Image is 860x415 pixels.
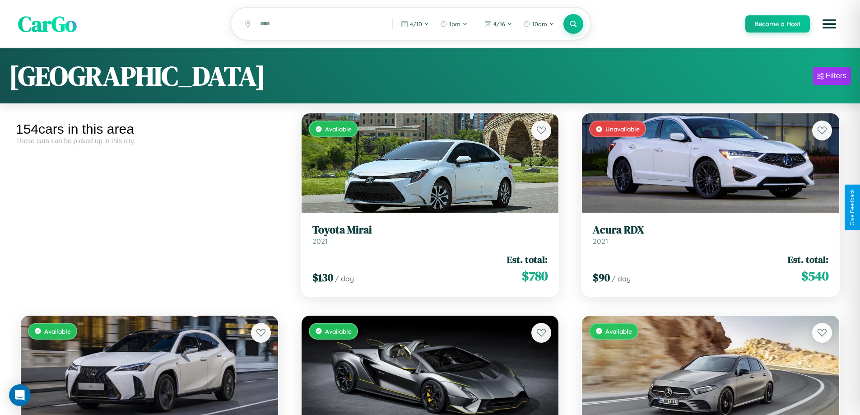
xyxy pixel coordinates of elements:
[436,17,472,31] button: 1pm
[396,17,434,31] button: 4/10
[312,270,333,285] span: $ 130
[325,125,352,133] span: Available
[9,57,265,94] h1: [GEOGRAPHIC_DATA]
[593,224,828,246] a: Acura RDX2021
[605,327,632,335] span: Available
[813,67,851,85] button: Filters
[16,121,283,137] div: 154 cars in this area
[593,237,608,246] span: 2021
[788,253,828,266] span: Est. total:
[817,11,842,37] button: Open menu
[801,267,828,285] span: $ 540
[9,384,31,406] div: Open Intercom Messenger
[519,17,559,31] button: 10am
[745,15,810,33] button: Become a Host
[522,267,548,285] span: $ 780
[18,9,77,39] span: CarGo
[826,71,846,80] div: Filters
[410,20,422,28] span: 4 / 10
[849,189,855,226] div: Give Feedback
[449,20,460,28] span: 1pm
[312,224,548,246] a: Toyota Mirai2021
[480,17,517,31] button: 4/16
[532,20,547,28] span: 10am
[593,270,610,285] span: $ 90
[593,224,828,237] h3: Acura RDX
[312,224,548,237] h3: Toyota Mirai
[507,253,548,266] span: Est. total:
[493,20,505,28] span: 4 / 16
[605,125,640,133] span: Unavailable
[612,274,631,283] span: / day
[312,237,328,246] span: 2021
[325,327,352,335] span: Available
[335,274,354,283] span: / day
[16,137,283,145] div: These cars can be picked up in this city.
[44,327,71,335] span: Available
